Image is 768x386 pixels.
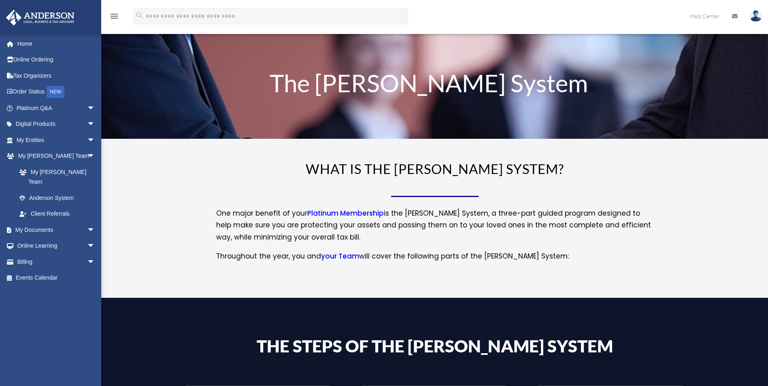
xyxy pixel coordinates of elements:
[47,86,64,98] div: NEW
[87,222,103,238] span: arrow_drop_down
[216,337,653,358] h4: The Steps of the [PERSON_NAME] System
[216,71,653,99] h1: The [PERSON_NAME] System
[6,100,107,116] a: Platinum Q&Aarrow_drop_down
[109,14,119,21] a: menu
[87,238,103,255] span: arrow_drop_down
[4,10,77,25] img: Anderson Advisors Platinum Portal
[87,254,103,270] span: arrow_drop_down
[6,238,107,254] a: Online Learningarrow_drop_down
[87,100,103,117] span: arrow_drop_down
[6,36,107,52] a: Home
[750,10,762,22] img: User Pic
[6,270,107,286] a: Events Calendar
[11,190,103,206] a: Anderson System
[216,250,653,263] p: Throughout the year, you and will cover the following parts of the [PERSON_NAME] System:
[87,116,103,133] span: arrow_drop_down
[135,11,144,20] i: search
[307,208,384,222] a: Platinum Membership
[11,164,107,190] a: My [PERSON_NAME] Team
[6,84,107,100] a: Order StatusNEW
[6,148,107,164] a: My [PERSON_NAME] Teamarrow_drop_down
[6,52,107,68] a: Online Ordering
[6,132,107,148] a: My Entitiesarrow_drop_down
[87,132,103,148] span: arrow_drop_down
[87,148,103,165] span: arrow_drop_down
[109,11,119,21] i: menu
[11,206,107,222] a: Client Referrals
[6,254,107,270] a: Billingarrow_drop_down
[6,68,107,84] a: Tax Organizers
[306,161,564,177] span: WHAT IS THE [PERSON_NAME] SYSTEM?
[6,116,107,132] a: Digital Productsarrow_drop_down
[6,222,107,238] a: My Documentsarrow_drop_down
[216,208,653,250] p: One major benefit of your is the [PERSON_NAME] System, a three-part guided program designed to he...
[321,251,359,265] a: your Team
